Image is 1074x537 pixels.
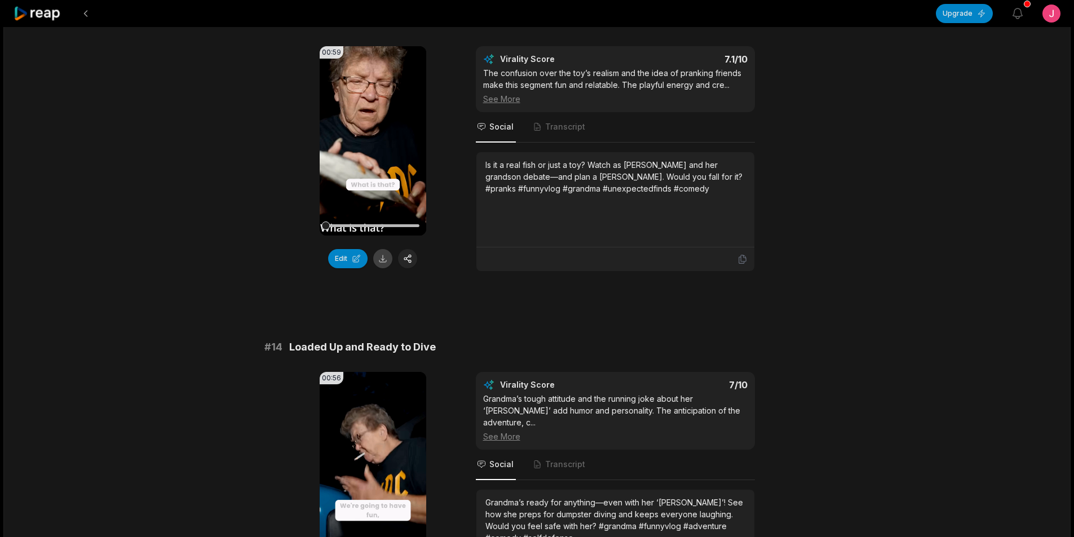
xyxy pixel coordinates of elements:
[483,431,748,442] div: See More
[483,93,748,105] div: See More
[483,393,748,442] div: Grandma’s tough attitude and the running joke about her ‘[PERSON_NAME]’ add humor and personality...
[476,112,755,143] nav: Tabs
[545,459,585,470] span: Transcript
[500,379,621,390] div: Virality Score
[485,159,745,194] div: Is it a real fish or just a toy? Watch as [PERSON_NAME] and her grandson debate—and plan a [PERSO...
[936,4,993,23] button: Upgrade
[328,249,368,268] button: Edit
[320,46,426,236] video: Your browser does not support mp4 format.
[264,339,282,355] span: # 14
[626,54,748,65] div: 7.1 /10
[476,450,755,480] nav: Tabs
[626,379,748,390] div: 7 /10
[500,54,621,65] div: Virality Score
[483,67,748,105] div: The confusion over the toy’s realism and the idea of pranking friends make this segment fun and r...
[489,459,514,470] span: Social
[289,339,436,355] span: Loaded Up and Ready to Dive
[489,121,514,132] span: Social
[545,121,585,132] span: Transcript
